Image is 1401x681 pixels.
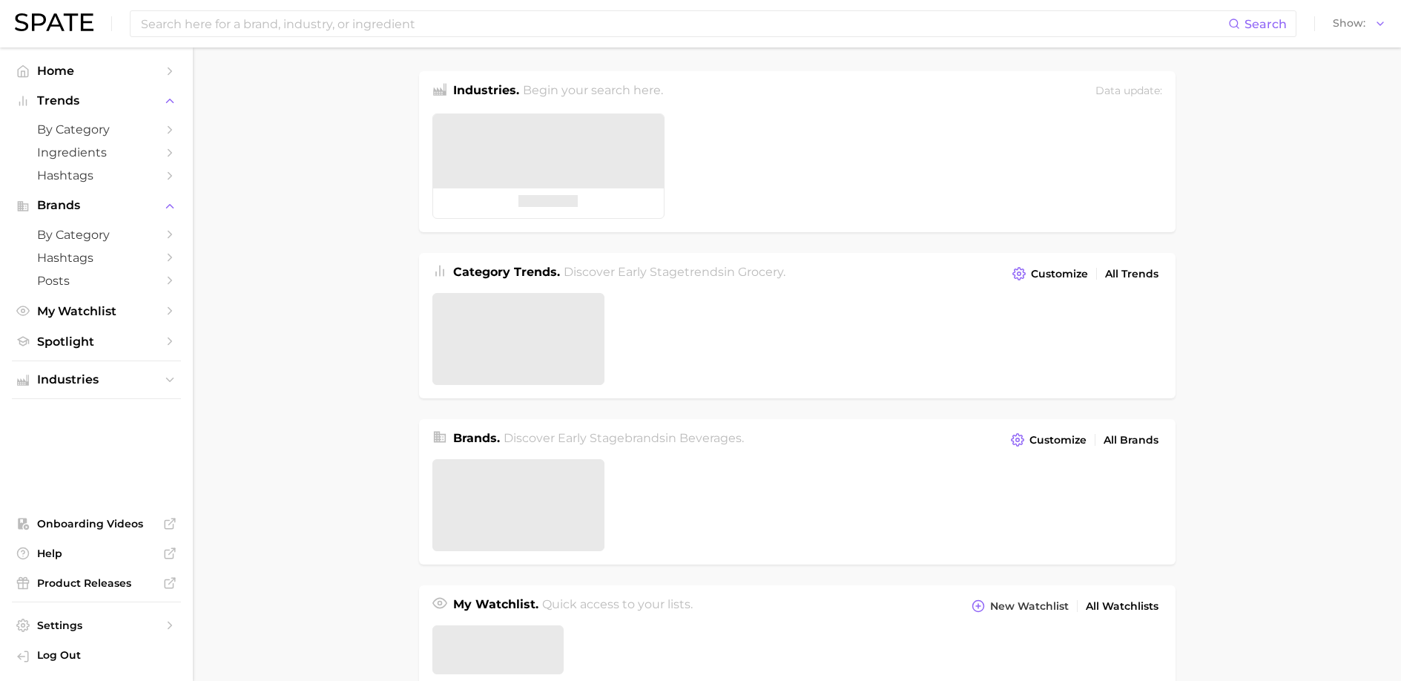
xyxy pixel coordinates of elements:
span: Hashtags [37,168,156,182]
span: Ingredients [37,145,156,159]
span: Home [37,64,156,78]
a: Product Releases [12,572,181,594]
a: All Watchlists [1082,596,1162,616]
span: Settings [37,619,156,632]
span: Brands [37,199,156,212]
div: Data update: [1095,82,1162,102]
a: by Category [12,118,181,141]
a: Log out. Currently logged in with e-mail chelsea@spate.nyc. [12,644,181,669]
a: Posts [12,269,181,292]
a: Home [12,59,181,82]
a: My Watchlist [12,300,181,323]
span: Onboarding Videos [37,517,156,530]
a: by Category [12,223,181,246]
a: Help [12,542,181,565]
span: All Trends [1105,268,1158,280]
a: Onboarding Videos [12,513,181,535]
a: Spotlight [12,330,181,353]
span: Trends [37,94,156,108]
span: Help [37,547,156,560]
span: Discover Early Stage brands in . [504,431,744,445]
span: Customize [1029,434,1087,447]
span: Discover Early Stage trends in . [564,265,785,279]
a: Hashtags [12,164,181,187]
span: by Category [37,122,156,136]
span: grocery [738,265,783,279]
h1: My Watchlist. [453,596,538,616]
a: All Trends [1101,264,1162,284]
h1: Industries. [453,82,519,102]
span: Spotlight [37,335,156,349]
span: Brands . [453,431,500,445]
button: Trends [12,90,181,112]
span: Category Trends . [453,265,560,279]
span: All Watchlists [1086,600,1158,613]
button: Brands [12,194,181,217]
input: Search here for a brand, industry, or ingredient [139,11,1228,36]
a: All Brands [1100,430,1162,450]
a: Hashtags [12,246,181,269]
span: Product Releases [37,576,156,590]
span: Search [1245,17,1287,31]
span: Customize [1031,268,1088,280]
h2: Begin your search here. [523,82,663,102]
img: SPATE [15,13,93,31]
span: All Brands [1104,434,1158,447]
span: Show [1333,19,1365,27]
span: Hashtags [37,251,156,265]
span: Industries [37,373,156,386]
span: Posts [37,274,156,288]
button: Customize [1009,263,1091,284]
button: Customize [1007,430,1090,450]
span: Log Out [37,648,169,662]
span: My Watchlist [37,304,156,318]
button: New Watchlist [968,596,1072,616]
h2: Quick access to your lists. [542,596,693,616]
button: Show [1329,14,1390,33]
span: beverages [679,431,742,445]
span: New Watchlist [990,600,1069,613]
button: Industries [12,369,181,391]
span: by Category [37,228,156,242]
a: Ingredients [12,141,181,164]
a: Settings [12,614,181,636]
